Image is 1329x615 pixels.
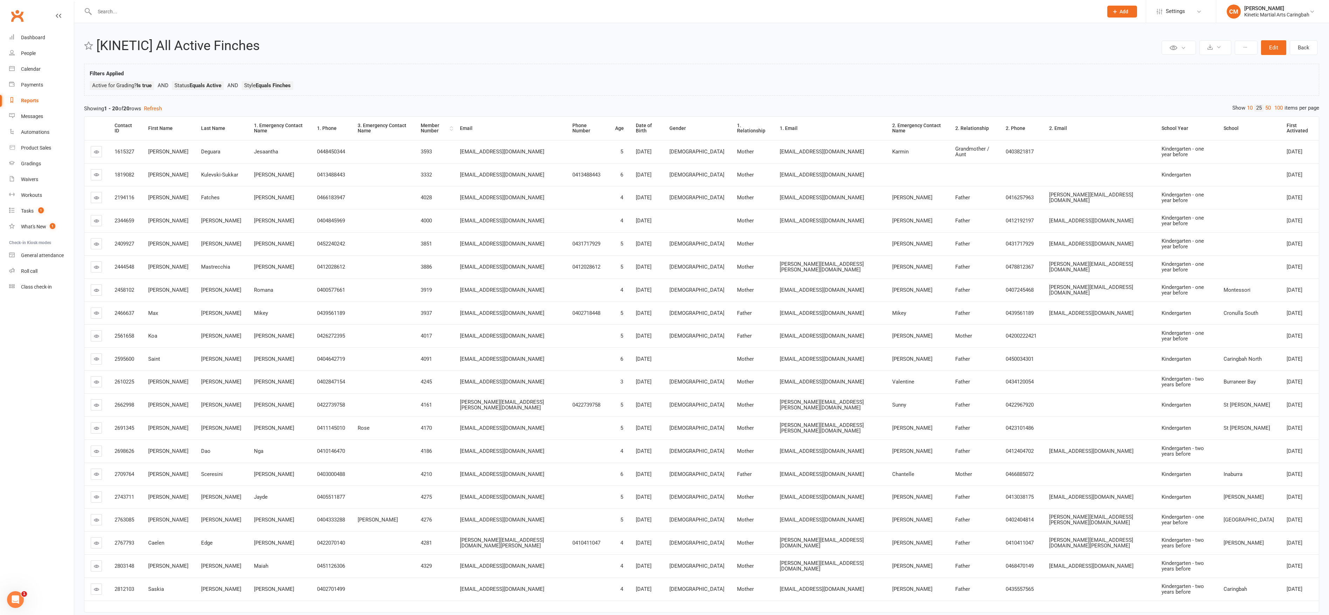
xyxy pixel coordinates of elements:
[1162,146,1204,158] span: Kindergarten - one year before
[780,333,864,339] span: [EMAIL_ADDRESS][DOMAIN_NAME]
[955,379,970,385] span: Father
[780,422,864,434] span: [PERSON_NAME][EMAIL_ADDRESS][PERSON_NAME][DOMAIN_NAME]
[254,217,294,224] span: [PERSON_NAME]
[1224,287,1251,293] span: Montessori
[92,82,152,89] span: Active for Grading?
[1120,9,1128,14] span: Add
[148,333,157,339] span: Koa
[96,39,1160,53] h2: [KINETIC] All Active Finches
[115,123,136,134] div: Contact ID
[1245,104,1254,112] a: 10
[317,333,345,339] span: 0426272395
[148,287,188,293] span: [PERSON_NAME]
[1261,40,1286,55] button: Edit
[21,253,64,258] div: General attendance
[1224,402,1270,408] span: St [PERSON_NAME]
[620,148,623,155] span: 5
[460,310,544,316] span: [EMAIL_ADDRESS][DOMAIN_NAME]
[148,217,188,224] span: [PERSON_NAME]
[955,241,970,247] span: Father
[636,194,652,201] span: [DATE]
[780,379,864,385] span: [EMAIL_ADDRESS][DOMAIN_NAME]
[620,172,623,178] span: 6
[421,287,432,293] span: 3919
[636,217,652,224] span: [DATE]
[460,217,544,224] span: [EMAIL_ADDRESS][DOMAIN_NAME]
[115,356,134,362] span: 2595600
[955,264,970,270] span: Father
[737,379,754,385] span: Mother
[201,217,241,224] span: [PERSON_NAME]
[1244,5,1309,12] div: [PERSON_NAME]
[9,219,74,235] a: What's New1
[421,241,432,247] span: 3851
[1287,310,1302,316] span: [DATE]
[421,148,432,155] span: 3593
[92,7,1098,16] input: Search...
[1006,148,1034,155] span: 0403821817
[636,310,652,316] span: [DATE]
[892,264,932,270] span: [PERSON_NAME]
[1006,356,1034,362] span: 0450034301
[955,217,970,224] span: Father
[421,402,432,408] span: 4161
[636,356,652,362] span: [DATE]
[317,241,345,247] span: 0452240242
[317,402,345,408] span: 0422739758
[1287,379,1302,385] span: [DATE]
[1162,192,1204,204] span: Kindergarten - one year before
[892,123,943,134] div: 2. Emergency Contact Name
[1287,217,1302,224] span: [DATE]
[1224,126,1275,131] div: School
[620,356,623,362] span: 6
[8,7,26,25] a: Clubworx
[1232,104,1319,112] div: Show items per page
[9,263,74,279] a: Roll call
[201,241,241,247] span: [PERSON_NAME]
[1287,194,1302,201] span: [DATE]
[144,104,162,113] button: Refresh
[669,379,724,385] span: [DEMOGRAPHIC_DATA]
[1224,356,1262,362] span: Caringbah North
[9,156,74,172] a: Gradings
[1006,241,1034,247] span: 0431717929
[254,123,305,134] div: 1. Emergency Contact Name
[460,126,560,131] div: Email
[1290,40,1317,55] a: Back
[1287,356,1302,362] span: [DATE]
[669,194,724,201] span: [DEMOGRAPHIC_DATA]
[148,148,188,155] span: [PERSON_NAME]
[955,333,972,339] span: Mother
[421,217,432,224] span: 4000
[780,148,864,155] span: [EMAIL_ADDRESS][DOMAIN_NAME]
[317,194,345,201] span: 0466183947
[892,241,932,247] span: [PERSON_NAME]
[669,126,725,131] div: Gender
[1224,379,1256,385] span: Burraneer Bay
[1162,126,1212,131] div: School Year
[148,356,160,362] span: Saint
[1049,217,1134,224] span: [EMAIL_ADDRESS][DOMAIN_NAME]
[148,310,158,316] span: Max
[148,402,188,408] span: [PERSON_NAME]
[115,287,134,293] span: 2458102
[1049,261,1133,273] span: [PERSON_NAME][EMAIL_ADDRESS][DOMAIN_NAME]
[317,217,345,224] span: 0404845969
[1006,126,1037,131] div: 2. Phone
[737,172,754,178] span: Mother
[955,310,970,316] span: Father
[7,591,24,608] iframe: Intercom live chat
[892,402,906,408] span: Sunny
[1287,172,1302,178] span: [DATE]
[123,105,130,112] strong: 20
[358,123,409,134] div: 3. Emergency Contact Name
[1287,123,1313,134] div: First Activated
[244,82,291,89] span: Style
[9,248,74,263] a: General attendance kiosk mode
[148,172,188,178] span: [PERSON_NAME]
[317,264,345,270] span: 0412028612
[21,177,38,182] div: Waivers
[21,113,43,119] div: Messages
[572,123,603,134] div: Phone Number
[780,126,880,131] div: 1. Email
